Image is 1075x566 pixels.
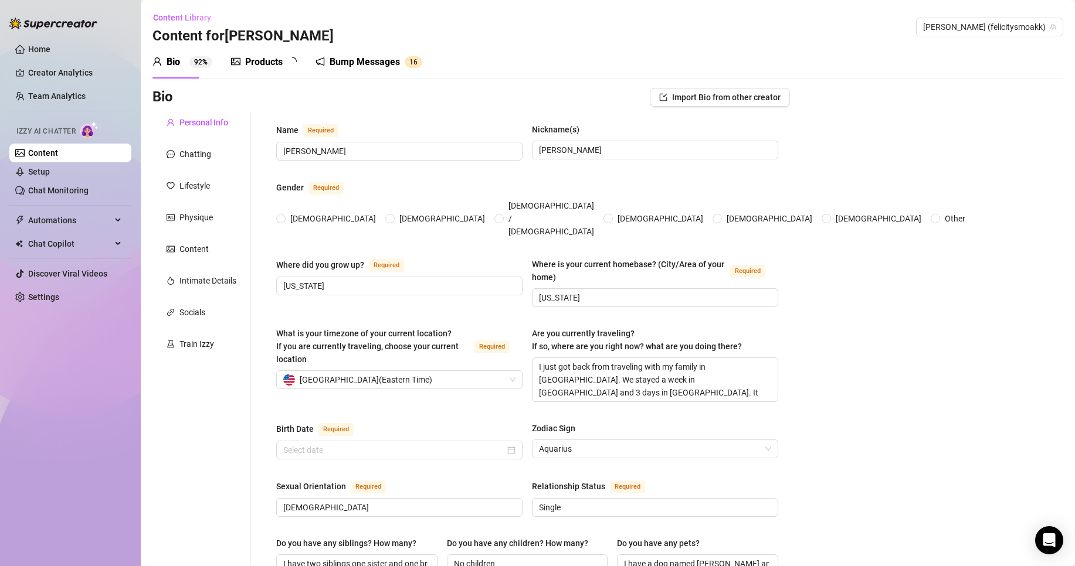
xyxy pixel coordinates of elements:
sup: 16 [405,56,422,68]
label: Birth Date [276,422,367,436]
span: Required [610,480,645,493]
div: Chatting [179,148,211,161]
span: Content Library [153,13,211,22]
span: Automations [28,211,111,230]
div: Birth Date [276,422,314,435]
span: 1 [409,58,413,66]
label: Do you have any children? How many? [447,537,596,550]
input: Where is your current homebase? (City/Area of your home) [539,291,769,304]
div: Where is your current homebase? (City/Area of your home) [532,258,725,284]
span: message [167,150,175,158]
span: team [1050,23,1057,30]
span: Required [318,423,354,436]
span: picture [231,57,240,66]
div: Do you have any children? How many? [447,537,588,550]
span: picture [167,245,175,253]
div: Intimate Details [179,274,236,287]
label: Where did you grow up? [276,258,417,272]
div: Name [276,124,299,137]
label: Sexual Orientation [276,479,399,493]
img: AI Chatter [80,121,99,138]
sup: 92% [189,56,212,68]
div: Nickname(s) [532,123,579,136]
div: Relationship Status [532,480,605,493]
h3: Content for [PERSON_NAME] [152,27,334,46]
label: Do you have any pets? [617,537,708,550]
a: Team Analytics [28,91,86,101]
span: Required [369,259,404,272]
a: Setup [28,167,50,176]
span: Chat Copilot [28,234,111,253]
span: [DEMOGRAPHIC_DATA] / [DEMOGRAPHIC_DATA] [504,199,599,238]
input: Sexual Orientation [283,501,513,514]
span: import [659,93,667,101]
span: notification [316,57,325,66]
span: Felicity (felicitysmoakk) [923,18,1056,36]
input: Where did you grow up? [283,279,513,292]
span: Other [940,212,970,225]
span: user [152,57,162,66]
span: fire [167,277,175,285]
div: Open Intercom Messenger [1035,526,1063,554]
div: Bump Messages [330,55,400,69]
span: Import Bio from other creator [672,93,781,102]
span: [DEMOGRAPHIC_DATA] [395,212,490,225]
input: Birth Date [283,444,505,456]
span: [DEMOGRAPHIC_DATA] [831,212,926,225]
span: Required [474,340,510,353]
div: Physique [179,211,213,224]
div: Do you have any siblings? How many? [276,537,416,550]
a: Creator Analytics [28,63,122,82]
div: Train Izzy [179,337,214,350]
label: Gender [276,180,357,195]
div: Lifestyle [179,179,210,192]
span: [GEOGRAPHIC_DATA] ( Eastern Time ) [300,371,432,388]
span: [DEMOGRAPHIC_DATA] [286,212,381,225]
div: Zodiac Sign [532,422,575,435]
span: link [167,308,175,316]
span: Are you currently traveling? If so, where are you right now? what are you doing there? [532,329,742,351]
a: Home [28,45,50,54]
span: Aquarius [539,440,771,458]
span: loading [286,56,298,67]
span: thunderbolt [15,216,25,225]
span: Required [351,480,386,493]
label: Name [276,123,351,137]
div: Socials [179,306,205,319]
span: Izzy AI Chatter [16,126,76,137]
div: Do you have any pets? [617,537,700,550]
label: Relationship Status [532,479,658,493]
img: Chat Copilot [15,240,23,248]
a: Settings [28,292,59,302]
div: Gender [276,181,304,194]
div: Sexual Orientation [276,480,346,493]
h3: Bio [152,88,173,107]
div: Bio [167,55,180,69]
div: Personal Info [179,116,228,129]
span: [DEMOGRAPHIC_DATA] [613,212,708,225]
span: experiment [167,340,175,348]
span: 6 [413,58,418,66]
span: What is your timezone of your current location? If you are currently traveling, choose your curre... [276,329,459,364]
label: Zodiac Sign [532,422,584,435]
a: Content [28,148,58,158]
textarea: I just got back from traveling with my family in [GEOGRAPHIC_DATA]. We stayed a week in [GEOGRAPH... [533,358,778,401]
div: Where did you grow up? [276,258,364,271]
input: Relationship Status [539,501,769,514]
span: idcard [167,213,175,221]
div: Products [245,55,283,69]
label: Where is your current homebase? (City/Area of your home) [532,258,778,284]
span: user [167,118,175,127]
a: Chat Monitoring [28,186,89,195]
span: [DEMOGRAPHIC_DATA] [722,212,817,225]
input: Name [283,145,513,158]
button: Import Bio from other creator [650,88,790,107]
div: Content [179,243,209,255]
a: Discover Viral Videos [28,269,107,278]
span: Required [308,182,344,195]
label: Do you have any siblings? How many? [276,537,425,550]
img: logo-BBDzfeDw.svg [9,18,97,29]
input: Nickname(s) [539,144,769,156]
span: heart [167,182,175,190]
button: Content Library [152,8,221,27]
